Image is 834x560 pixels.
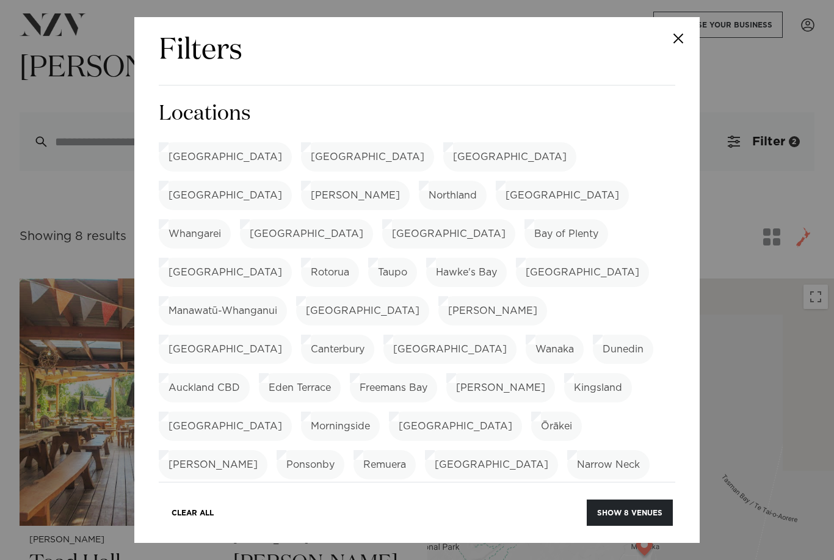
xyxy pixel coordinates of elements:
[161,500,224,526] button: Clear All
[159,258,292,287] label: [GEOGRAPHIC_DATA]
[531,412,582,441] label: Ōrākei
[419,181,487,210] label: Northland
[277,450,344,479] label: Ponsonby
[159,142,292,172] label: [GEOGRAPHIC_DATA]
[301,258,359,287] label: Rotorua
[389,412,522,441] label: [GEOGRAPHIC_DATA]
[159,100,675,128] h3: Locations
[443,142,576,172] label: [GEOGRAPHIC_DATA]
[438,296,547,325] label: [PERSON_NAME]
[159,373,250,402] label: Auckland CBD
[159,450,267,479] label: [PERSON_NAME]
[159,296,287,325] label: Manawatū-Whanganui
[446,373,555,402] label: [PERSON_NAME]
[159,32,242,70] h2: Filters
[301,181,410,210] label: [PERSON_NAME]
[496,181,629,210] label: [GEOGRAPHIC_DATA]
[240,219,373,249] label: [GEOGRAPHIC_DATA]
[564,373,632,402] label: Kingsland
[159,181,292,210] label: [GEOGRAPHIC_DATA]
[159,412,292,441] label: [GEOGRAPHIC_DATA]
[301,142,434,172] label: [GEOGRAPHIC_DATA]
[383,335,517,364] label: [GEOGRAPHIC_DATA]
[350,373,437,402] label: Freemans Bay
[426,258,507,287] label: Hawke's Bay
[368,258,417,287] label: Taupo
[354,450,416,479] label: Remuera
[159,219,231,249] label: Whangarei
[587,500,673,526] button: Show 8 venues
[301,412,380,441] label: Morningside
[567,450,650,479] label: Narrow Neck
[516,258,649,287] label: [GEOGRAPHIC_DATA]
[524,219,608,249] label: Bay of Plenty
[425,450,558,479] label: [GEOGRAPHIC_DATA]
[259,373,341,402] label: Eden Terrace
[382,219,515,249] label: [GEOGRAPHIC_DATA]
[593,335,653,364] label: Dunedin
[657,17,700,60] button: Close
[296,296,429,325] label: [GEOGRAPHIC_DATA]
[301,335,374,364] label: Canterbury
[526,335,584,364] label: Wanaka
[159,335,292,364] label: [GEOGRAPHIC_DATA]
